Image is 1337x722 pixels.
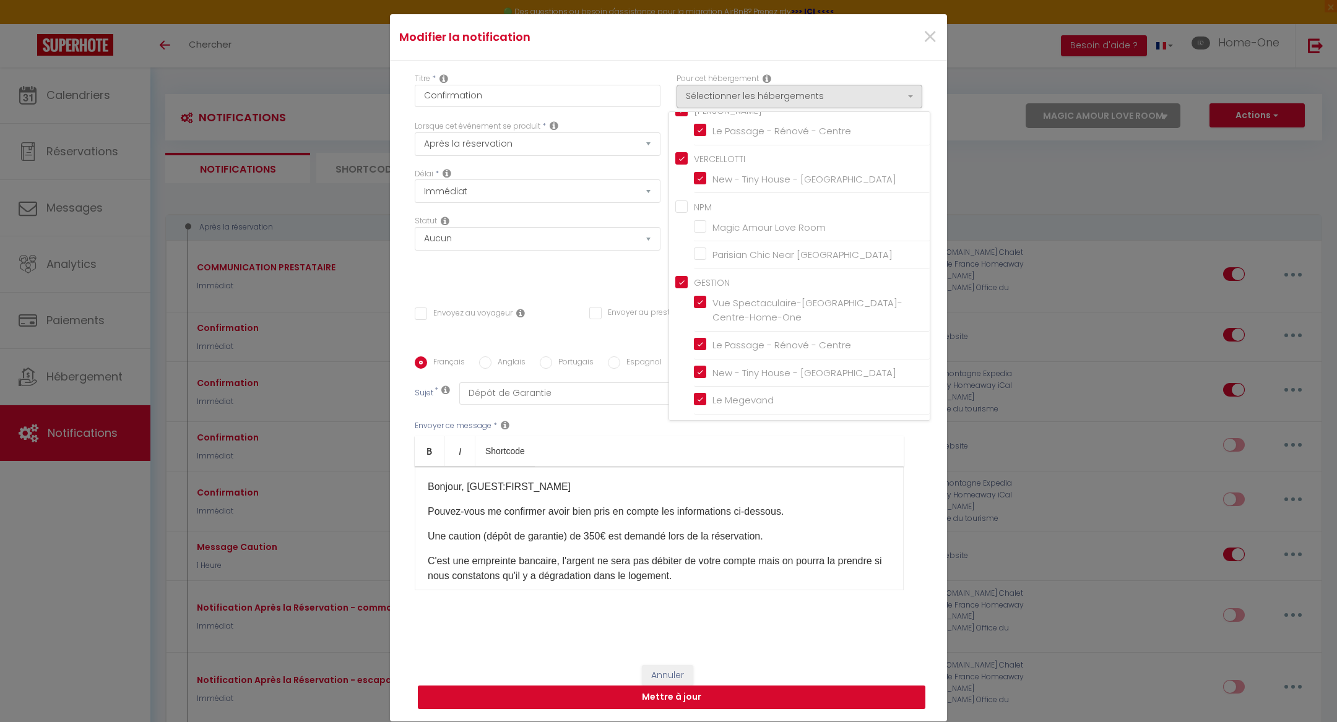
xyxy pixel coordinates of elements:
p: Pouvez-vous me confirmer avoir bien pris en compte les informations ci-dessous. [428,504,891,519]
span: New - Tiny House - [GEOGRAPHIC_DATA] [712,173,896,186]
i: This Rental [763,74,771,84]
button: Close [922,24,938,51]
i: Title [439,74,448,84]
label: Titre [415,73,430,85]
div: ​ [415,466,904,590]
label: Envoyer ce message [415,420,491,432]
a: Bold [415,436,445,466]
p: Bonjour, [GUEST:FIRST_NAME]​ [428,479,891,494]
label: Statut [415,215,437,227]
span: VERCELLOTTI [694,153,745,165]
p: Une caution (dépôt de garantie) de 350€ est demandé lors de la réservation. [428,529,891,544]
button: Sélectionner les hébergements [677,85,922,108]
i: Message [501,420,509,430]
i: Subject [441,385,450,395]
label: Pour cet hébergement [677,73,759,85]
span: GESTION [694,277,730,289]
button: Annuler [642,665,693,686]
label: Délai [415,168,433,180]
i: Action Time [443,168,451,178]
label: Portugais [552,356,594,370]
label: Français [427,356,465,370]
span: NPM [694,201,712,213]
h4: Modifier la notification [399,28,753,46]
p: ​C'est une empreinte bancaire, l'argent ne sera pas débiter de votre compte mais on pourra la pre... [428,554,891,583]
span: × [922,19,938,56]
label: Lorsque cet événement se produit [415,121,540,132]
button: Mettre à jour [418,685,925,709]
label: Sujet [415,387,433,400]
i: Envoyer au voyageur [516,308,525,318]
span: Vue Spectaculaire-[GEOGRAPHIC_DATA]-Centre-Home-One [712,296,902,324]
label: Anglais [491,356,526,370]
span: New - Tiny House - [GEOGRAPHIC_DATA] [712,366,896,379]
i: Event Occur [550,121,558,131]
a: Shortcode [475,436,535,466]
span: Magic Amour Love Room [712,221,826,234]
i: Booking status [441,216,449,226]
a: Italic [445,436,475,466]
label: Espagnol [620,356,662,370]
